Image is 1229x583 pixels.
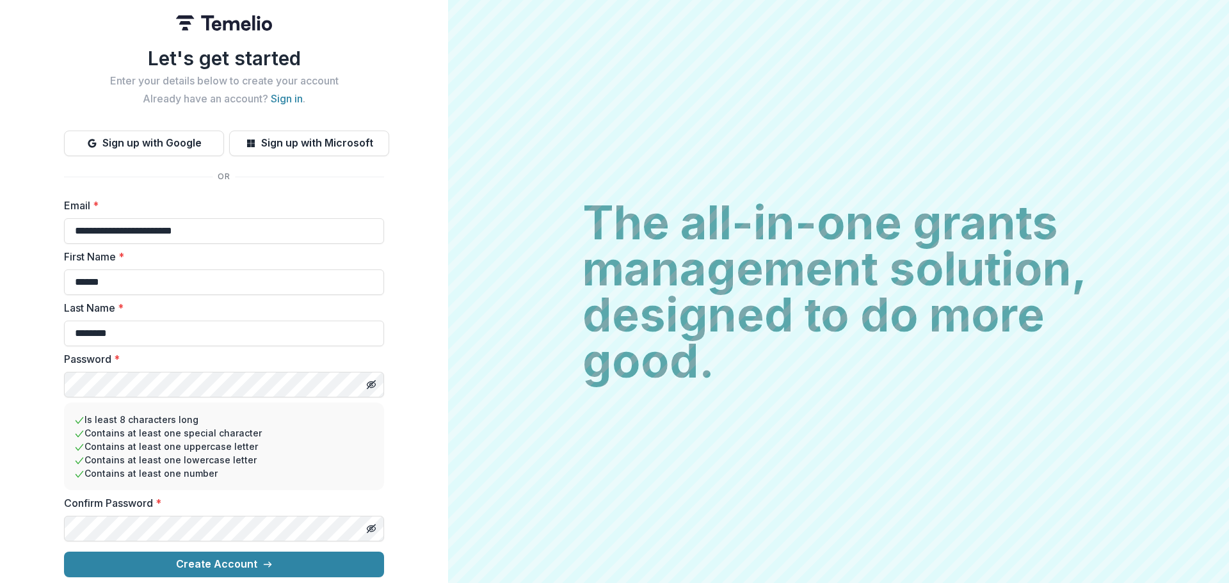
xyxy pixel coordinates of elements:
li: Contains at least one lowercase letter [74,453,374,467]
label: Confirm Password [64,495,376,511]
button: Create Account [64,552,384,577]
h2: Enter your details below to create your account [64,75,384,87]
img: Temelio [176,15,272,31]
button: Toggle password visibility [361,374,382,395]
li: Contains at least one number [74,467,374,480]
li: Is least 8 characters long [74,413,374,426]
button: Sign up with Microsoft [229,131,389,156]
button: Sign up with Google [64,131,224,156]
button: Toggle password visibility [361,518,382,539]
label: First Name [64,249,376,264]
a: Sign in [271,92,303,105]
li: Contains at least one uppercase letter [74,440,374,453]
label: Last Name [64,300,376,315]
label: Email [64,198,376,213]
h2: Already have an account? . [64,93,384,105]
label: Password [64,351,376,367]
li: Contains at least one special character [74,426,374,440]
h1: Let's get started [64,47,384,70]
